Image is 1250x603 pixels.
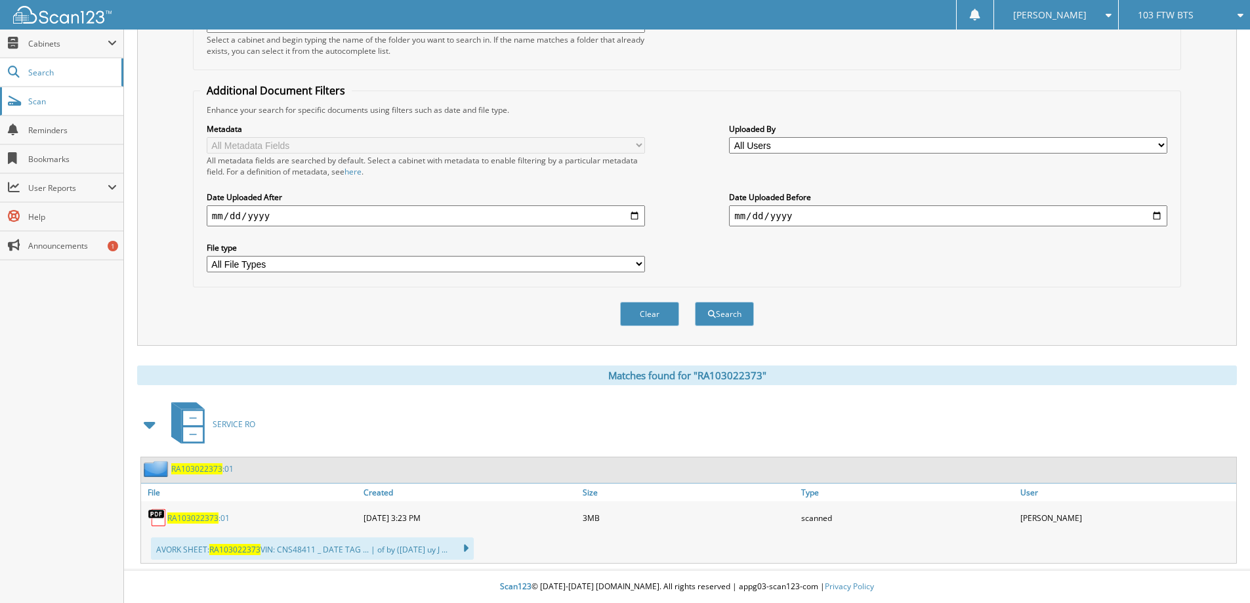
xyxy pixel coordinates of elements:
div: 3MB [579,505,799,531]
label: File type [207,242,645,253]
button: Clear [620,302,679,326]
div: © [DATE]-[DATE] [DOMAIN_NAME]. All rights reserved | appg03-scan123-com | [124,571,1250,603]
span: Announcements [28,240,117,251]
div: Select a cabinet and begin typing the name of the folder you want to search in. If the name match... [207,34,645,56]
span: Bookmarks [28,154,117,165]
span: [PERSON_NAME] [1013,11,1087,19]
label: Date Uploaded Before [729,192,1167,203]
button: Search [695,302,754,326]
a: Size [579,484,799,501]
div: [PERSON_NAME] [1017,505,1236,531]
img: scan123-logo-white.svg [13,6,112,24]
span: User Reports [28,182,108,194]
a: SERVICE RO [163,398,255,450]
span: RA103022373 [209,544,260,555]
span: Scan [28,96,117,107]
div: AVORK SHEET: VIN: CNS48411 _ DATE TAG ... | of by ([DATE] uy J ... [151,537,474,560]
a: File [141,484,360,501]
span: SERVICE RO [213,419,255,430]
a: Created [360,484,579,501]
a: here [344,166,362,177]
span: Search [28,67,115,78]
a: RA103022373:01 [167,512,230,524]
span: Reminders [28,125,117,136]
span: Cabinets [28,38,108,49]
a: Privacy Policy [825,581,874,592]
label: Date Uploaded After [207,192,645,203]
div: 1 [108,241,118,251]
a: Type [798,484,1017,501]
img: PDF.png [148,508,167,528]
input: end [729,205,1167,226]
div: [DATE] 3:23 PM [360,505,579,531]
div: Matches found for "RA103022373" [137,365,1237,385]
span: RA103022373 [171,463,222,474]
a: User [1017,484,1236,501]
label: Metadata [207,123,645,135]
label: Uploaded By [729,123,1167,135]
span: RA103022373 [167,512,219,524]
a: RA103022373:01 [171,463,234,474]
span: Scan123 [500,581,531,592]
span: Help [28,211,117,222]
legend: Additional Document Filters [200,83,352,98]
div: Enhance your search for specific documents using filters such as date and file type. [200,104,1174,115]
div: scanned [798,505,1017,531]
div: All metadata fields are searched by default. Select a cabinet with metadata to enable filtering b... [207,155,645,177]
span: 103 FTW BTS [1138,11,1194,19]
input: start [207,205,645,226]
img: folder2.png [144,461,171,477]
